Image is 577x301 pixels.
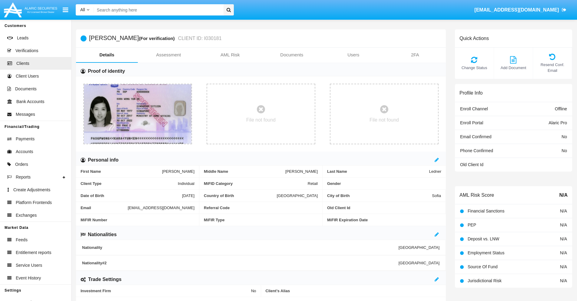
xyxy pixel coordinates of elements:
[15,48,38,54] span: Verifications
[560,278,567,283] span: N/A
[432,193,441,198] span: Sofia
[204,169,285,174] span: Middle Name
[178,181,194,186] span: Individual
[16,275,41,281] span: Event History
[16,99,45,105] span: Bank Accounts
[562,134,567,139] span: No
[327,218,441,222] span: MiFIR Expiration Date
[139,35,176,42] div: (For verification)
[16,149,33,155] span: Accounts
[81,169,162,174] span: First Name
[327,169,429,174] span: Last Name
[16,249,51,256] span: Entitlement reports
[15,161,28,168] span: Orders
[555,106,567,111] span: Offline
[460,106,488,111] span: Enroll Channel
[562,148,567,153] span: No
[81,289,251,293] span: Investment Firm
[204,218,318,222] span: MiFIR Type
[88,68,125,75] h6: Proof of identity
[497,65,530,71] span: Add Document
[536,62,569,73] span: Resend Conf. Email
[81,181,178,186] span: Client Type
[81,193,182,198] span: Date of Birth
[323,48,384,62] a: Users
[82,245,399,250] span: Nationality
[82,261,399,265] span: Nationality #2
[460,134,491,139] span: Email Confirmed
[204,193,277,198] span: Country of Birth
[549,120,567,125] span: Alaric Pro
[468,250,504,255] span: Employment Status
[80,7,85,12] span: All
[3,1,58,19] img: Logo image
[16,237,28,243] span: Feeds
[472,2,569,18] a: [EMAIL_ADDRESS][DOMAIN_NAME]
[459,192,494,198] h6: AML Risk Score
[468,264,498,269] span: Source Of Fund
[458,65,491,71] span: Change Status
[16,60,29,67] span: Clients
[459,90,482,96] h6: Profile Info
[81,218,194,222] span: MiFIR Number
[468,236,499,241] span: Deposit vs. LNW
[76,48,138,62] a: Details
[204,181,308,186] span: MiFID Category
[327,206,441,210] span: Old Client Id
[560,222,567,227] span: N/A
[560,250,567,255] span: N/A
[88,231,117,238] h6: Nationalities
[76,7,94,13] a: All
[277,193,318,198] span: [GEOGRAPHIC_DATA]
[399,245,439,250] span: [GEOGRAPHIC_DATA]
[88,157,118,163] h6: Personal info
[199,48,261,62] a: AML Risk
[162,169,194,174] span: [PERSON_NAME]
[177,36,222,41] small: CLIENT ID: I030181
[468,278,502,283] span: Jurisdictional Risk
[285,169,318,174] span: [PERSON_NAME]
[429,169,441,174] span: Ledner
[559,192,568,199] span: N/A
[560,209,567,213] span: N/A
[128,206,194,210] span: [EMAIL_ADDRESS][DOMAIN_NAME]
[468,209,504,213] span: Financial Sanctions
[138,48,200,62] a: Assessment
[17,35,28,41] span: Leads
[16,136,35,142] span: Payments
[261,48,323,62] a: Documents
[16,262,42,269] span: Service Users
[460,148,493,153] span: Phone Confirmed
[560,264,567,269] span: N/A
[327,193,432,198] span: City of Birth
[560,236,567,241] span: N/A
[13,187,50,193] span: Create Adjustments
[308,181,318,186] span: Retail
[16,174,31,180] span: Reports
[88,276,121,283] h6: Trade Settings
[251,289,256,293] span: No
[204,206,318,210] span: Referral Code
[399,261,439,265] span: [GEOGRAPHIC_DATA]
[15,86,37,92] span: Documents
[16,212,37,219] span: Exchanges
[16,199,52,206] span: Platform Frontends
[89,35,222,42] h5: [PERSON_NAME]
[460,162,483,167] span: Old Client Id
[384,48,446,62] a: 2FA
[182,193,194,198] span: [DATE]
[266,289,442,293] span: Client’s Alias
[16,73,39,79] span: Client Users
[327,181,441,186] span: Gender
[94,4,221,15] input: Search
[16,111,35,118] span: Messages
[474,7,559,12] span: [EMAIL_ADDRESS][DOMAIN_NAME]
[468,222,476,227] span: PEP
[81,206,128,210] span: Email
[459,35,489,41] h6: Quick Actions
[460,120,483,125] span: Enroll Portal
